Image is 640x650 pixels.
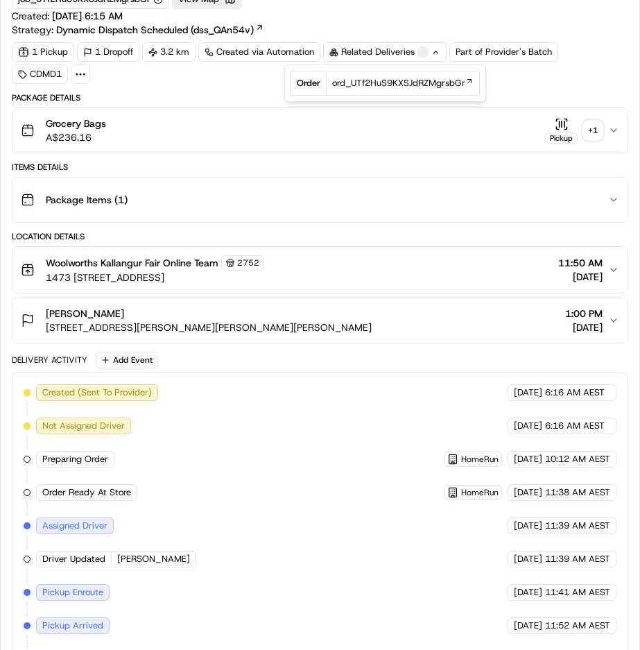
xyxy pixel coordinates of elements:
[545,117,603,144] button: Pickup+1
[565,307,603,320] span: 1:00 PM
[323,42,447,62] div: Related Deliveries
[12,162,628,173] div: Items Details
[42,619,103,632] span: Pickup Arrived
[12,23,264,37] div: Strategy:
[46,307,124,320] span: [PERSON_NAME]
[77,42,139,62] div: 1 Dropoff
[42,520,107,532] span: Assigned Driver
[42,553,105,565] span: Driver Updated
[42,453,108,465] span: Preparing Order
[332,77,465,89] span: ord_UTf2HuS9KXSJdRZMgrsbGr
[42,420,125,432] span: Not Assigned Driver
[12,178,628,222] button: Package Items (1)
[42,386,152,399] span: Created (Sent To Provider)
[96,352,157,368] button: Add Event
[42,586,103,599] span: Pickup Enroute
[545,520,610,532] span: 11:39 AM AEST
[545,420,605,432] span: 6:16 AM AEST
[46,256,218,270] span: Woolworths Kallangur Fair Online Team
[12,9,123,23] span: Created:
[583,121,603,140] div: + 1
[545,132,578,144] div: Pickup
[12,231,628,242] div: Location Details
[514,386,542,399] span: [DATE]
[545,619,610,632] span: 11:52 AM AEST
[461,487,499,498] span: HomeRun
[514,619,542,632] span: [DATE]
[42,486,131,499] span: Order Ready At Store
[514,586,542,599] span: [DATE]
[12,298,628,343] button: [PERSON_NAME][STREET_ADDRESS][PERSON_NAME][PERSON_NAME][PERSON_NAME]1:00 PM[DATE]
[237,257,259,268] span: 2752
[46,320,372,334] span: [STREET_ADDRESS][PERSON_NAME][PERSON_NAME][PERSON_NAME]
[565,320,603,334] span: [DATE]
[52,10,123,22] span: [DATE] 6:15 AM
[142,42,196,62] div: 3.2 km
[514,486,542,499] span: [DATE]
[545,486,610,499] span: 11:38 AM AEST
[461,454,499,465] span: HomeRun
[198,42,320,62] a: Created via Automation
[514,453,542,465] span: [DATE]
[46,130,106,144] span: A$236.16
[117,553,190,565] span: [PERSON_NAME]
[558,256,603,270] span: 11:50 AM
[46,117,106,130] span: Grocery Bags
[514,520,542,532] span: [DATE]
[12,65,68,84] div: CDMD1
[56,23,264,37] a: Dynamic Dispatch Scheduled (dss_QAn54v)
[558,270,603,284] span: [DATE]
[12,42,74,62] div: 1 Pickup
[545,586,610,599] span: 11:41 AM AEST
[545,553,610,565] span: 11:39 AM AEST
[56,23,254,37] span: Dynamic Dispatch Scheduled (dss_QAn54v)
[514,553,542,565] span: [DATE]
[514,420,542,432] span: [DATE]
[12,108,628,153] button: Grocery BagsA$236.16Pickup+1
[12,354,87,366] div: Delivery Activity
[545,117,578,144] button: Pickup
[291,71,327,96] td: Order
[46,193,128,207] span: Package Items ( 1 )
[332,77,474,89] a: ord_UTf2HuS9KXSJdRZMgrsbGr
[12,92,628,103] div: Package Details
[12,247,628,293] button: Woolworths Kallangur Fair Online Team27521473 [STREET_ADDRESS]11:50 AM[DATE]
[545,386,605,399] span: 6:16 AM AEST
[545,453,610,465] span: 10:12 AM AEST
[46,271,264,284] span: 1473 [STREET_ADDRESS]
